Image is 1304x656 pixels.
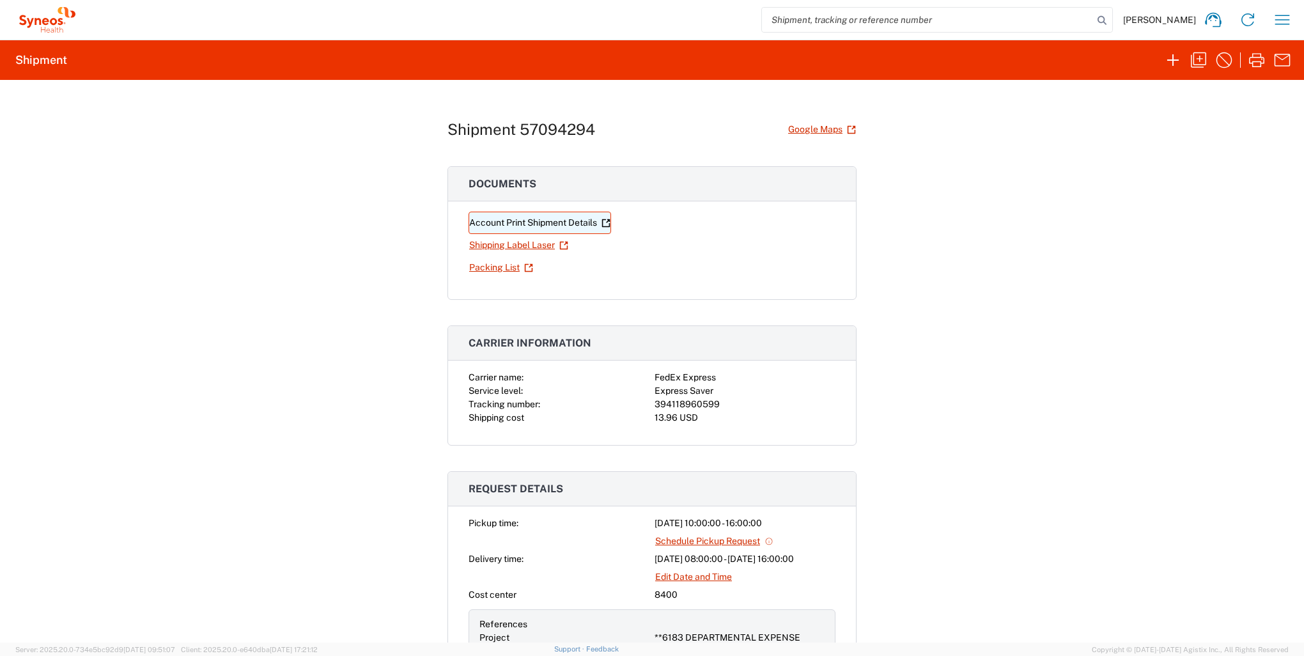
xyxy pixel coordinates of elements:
[123,646,175,653] span: [DATE] 09:51:07
[655,631,825,644] div: **6183 DEPARTMENTAL EXPENSE
[762,8,1093,32] input: Shipment, tracking or reference number
[554,645,586,653] a: Support
[469,590,516,600] span: Cost center
[1092,644,1289,655] span: Copyright © [DATE]-[DATE] Agistix Inc., All Rights Reserved
[655,552,835,566] div: [DATE] 08:00:00 - [DATE] 16:00:00
[655,398,835,411] div: 394118960599
[469,212,611,234] a: Account Print Shipment Details
[479,631,649,644] div: Project
[469,178,536,190] span: Documents
[469,518,518,528] span: Pickup time:
[15,52,67,68] h2: Shipment
[15,646,175,653] span: Server: 2025.20.0-734e5bc92d9
[469,412,524,423] span: Shipping cost
[655,530,774,552] a: Schedule Pickup Request
[469,554,524,564] span: Delivery time:
[181,646,318,653] span: Client: 2025.20.0-e640dba
[655,384,835,398] div: Express Saver
[586,645,619,653] a: Feedback
[469,234,569,256] a: Shipping Label Laser
[270,646,318,653] span: [DATE] 17:21:12
[1123,14,1196,26] span: [PERSON_NAME]
[469,372,524,382] span: Carrier name:
[469,256,534,279] a: Packing List
[447,120,595,139] h1: Shipment 57094294
[469,483,563,495] span: Request details
[469,337,591,349] span: Carrier information
[788,118,857,141] a: Google Maps
[469,386,523,396] span: Service level:
[655,411,835,425] div: 13.96 USD
[469,399,540,409] span: Tracking number:
[655,517,835,530] div: [DATE] 10:00:00 - 16:00:00
[655,371,835,384] div: FedEx Express
[655,588,835,602] div: 8400
[479,619,527,629] span: References
[655,566,733,588] a: Edit Date and Time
